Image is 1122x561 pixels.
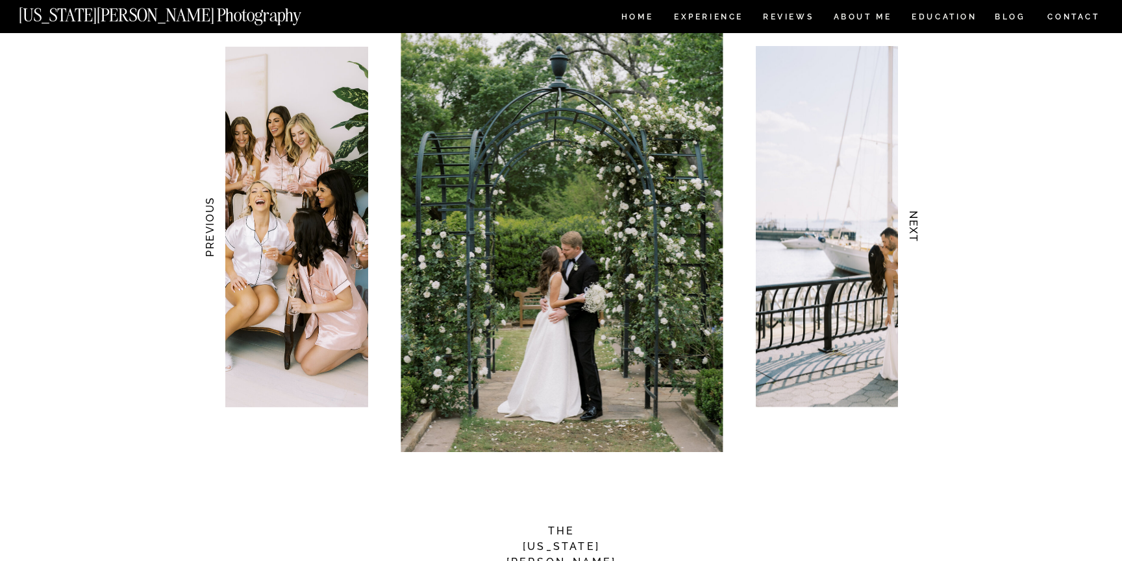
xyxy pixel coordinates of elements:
[19,6,345,18] a: [US_STATE][PERSON_NAME] Photography
[907,186,921,268] h3: NEXT
[1047,10,1101,24] a: CONTACT
[674,13,742,24] a: Experience
[995,13,1026,24] a: BLOG
[619,13,656,24] a: HOME
[833,13,892,24] a: ABOUT ME
[910,13,979,24] a: EDUCATION
[763,13,812,24] a: REVIEWS
[203,186,216,268] h3: PREVIOUS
